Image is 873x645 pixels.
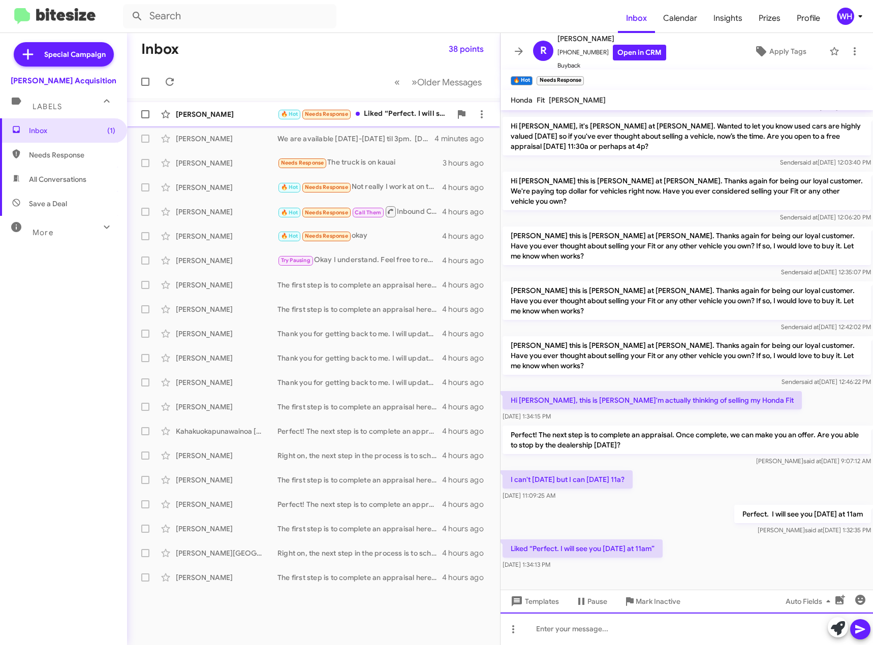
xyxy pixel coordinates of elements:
span: Mark Inactive [636,592,680,610]
button: Apply Tags [736,42,824,60]
button: 38 points [441,40,492,58]
p: Hi [PERSON_NAME], this is [PERSON_NAME]'m actually thinking of selling my Honda Fit [503,391,802,409]
span: Needs Response [305,184,348,190]
div: [PERSON_NAME] [176,182,277,192]
div: [PERSON_NAME] [176,353,277,363]
div: Right on, the next step in the process is to schedule an appointment so I can appraise your vehic... [277,450,442,461]
div: Perfect! The next step is to complete an appraisal. Once complete, we can make you an offer. Are ... [277,499,442,509]
div: [PERSON_NAME] [176,499,277,509]
span: More [33,228,53,237]
span: said at [801,268,819,276]
div: [PERSON_NAME] [176,524,277,534]
span: Sender [DATE] 12:46:22 PM [782,378,871,385]
div: 4 hours ago [442,353,492,363]
span: [PHONE_NUMBER] [557,45,666,60]
button: WH [828,8,862,25]
span: said at [801,378,819,385]
div: Perfect! The next step is to complete an appraisal. Once complete, we can make you an offer. Are ... [277,426,442,436]
span: » [412,76,417,88]
span: R [540,43,547,59]
span: Needs Response [305,233,348,239]
div: Okay I understand. Feel free to reach out if I can help in the future!👍 [277,254,442,266]
div: 4 hours ago [442,475,492,485]
div: [PERSON_NAME] [176,158,277,168]
nav: Page navigation example [389,72,488,92]
a: Inbox [618,4,655,33]
span: Auto Fields [786,592,834,610]
div: 4 hours ago [442,255,492,266]
span: [DATE] 1:34:15 PM [503,412,551,420]
span: Labels [33,102,62,111]
span: Needs Response [29,150,115,160]
span: Fit [537,95,545,105]
div: WH [837,8,854,25]
div: The first step is to complete an appraisal here at the dealership. Once we complete an inspection... [277,475,442,485]
div: We are available [DATE]-[DATE] til 3pm. [DATE] til 1pm [277,134,434,144]
div: [PERSON_NAME] [176,572,277,583]
div: The first step is to complete an appraisal here at the dealership. Once we complete an inspection... [277,524,442,534]
button: Pause [567,592,615,610]
div: Thank you for getting back to me. I will update my records. [277,329,442,339]
div: [PERSON_NAME] [176,134,277,144]
a: Prizes [751,4,789,33]
span: said at [803,457,821,465]
div: [PERSON_NAME] [176,402,277,412]
div: 4 hours ago [442,182,492,192]
div: 3 hours ago [443,158,492,168]
div: Right on, the next step in the process is to schedule an appointment so I can appraise your vehic... [277,548,442,558]
p: [PERSON_NAME] this is [PERSON_NAME] at [PERSON_NAME]. Thanks again for being our loyal customer. ... [503,281,871,320]
div: 4 minutes ago [434,134,492,144]
button: Templates [501,592,567,610]
span: Calendar [655,4,705,33]
span: Honda [511,95,533,105]
div: [PERSON_NAME] [176,450,277,461]
div: 4 hours ago [442,548,492,558]
span: Profile [789,4,828,33]
a: Insights [705,4,751,33]
span: Call Them [355,209,381,216]
p: [PERSON_NAME] this is [PERSON_NAME] at [PERSON_NAME]. Thanks again for being our loyal customer. ... [503,336,871,375]
span: Sender [DATE] 12:03:40 PM [780,158,871,166]
div: [PERSON_NAME] [176,255,277,266]
span: Sender [DATE] 12:35:07 PM [781,268,871,276]
input: Search [123,4,336,28]
span: Save a Deal [29,199,67,209]
div: The first step is to complete an appraisal here at the dealership. Once we complete an inspection... [277,280,442,290]
span: Needs Response [281,159,324,166]
p: Perfect. I will see you [DATE] at 11am [734,505,871,523]
button: Auto Fields [777,592,843,610]
span: [PERSON_NAME] [DATE] 1:32:35 PM [758,526,871,534]
span: Apply Tags [769,42,806,60]
span: 🔥 Hot [281,209,298,216]
span: [DATE] 11:09:25 AM [503,492,555,499]
span: 🔥 Hot [281,111,298,117]
span: (1) [107,125,115,136]
span: 🔥 Hot [281,184,298,190]
span: Needs Response [305,111,348,117]
span: [DATE] 1:34:13 PM [503,561,550,568]
span: All Conversations [29,174,86,184]
div: The first step is to complete an appraisal here at the dealership. Once we complete an inspection... [277,572,442,583]
span: said at [800,158,818,166]
p: Liked “Perfect. I will see you [DATE] at 11am” [503,539,663,558]
span: said at [801,323,819,331]
span: Buyback [557,60,666,71]
div: 4 hours ago [442,499,492,509]
div: The truck is on kauai [277,157,443,169]
span: Pause [587,592,607,610]
div: [PERSON_NAME] [176,231,277,241]
div: [PERSON_NAME] [176,207,277,217]
div: [PERSON_NAME] [176,377,277,388]
div: okay [277,230,442,242]
span: Sender [DATE] 12:06:20 PM [780,213,871,221]
span: Special Campaign [44,49,106,59]
div: [PERSON_NAME] [176,109,277,119]
span: [PERSON_NAME] [DATE] 9:07:12 AM [756,457,871,465]
span: Needs Response [305,209,348,216]
div: The first step is to complete an appraisal here at the dealership. Once we complete an inspection... [277,304,442,314]
span: said at [805,526,823,534]
div: [PERSON_NAME][GEOGRAPHIC_DATA] [176,548,277,558]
